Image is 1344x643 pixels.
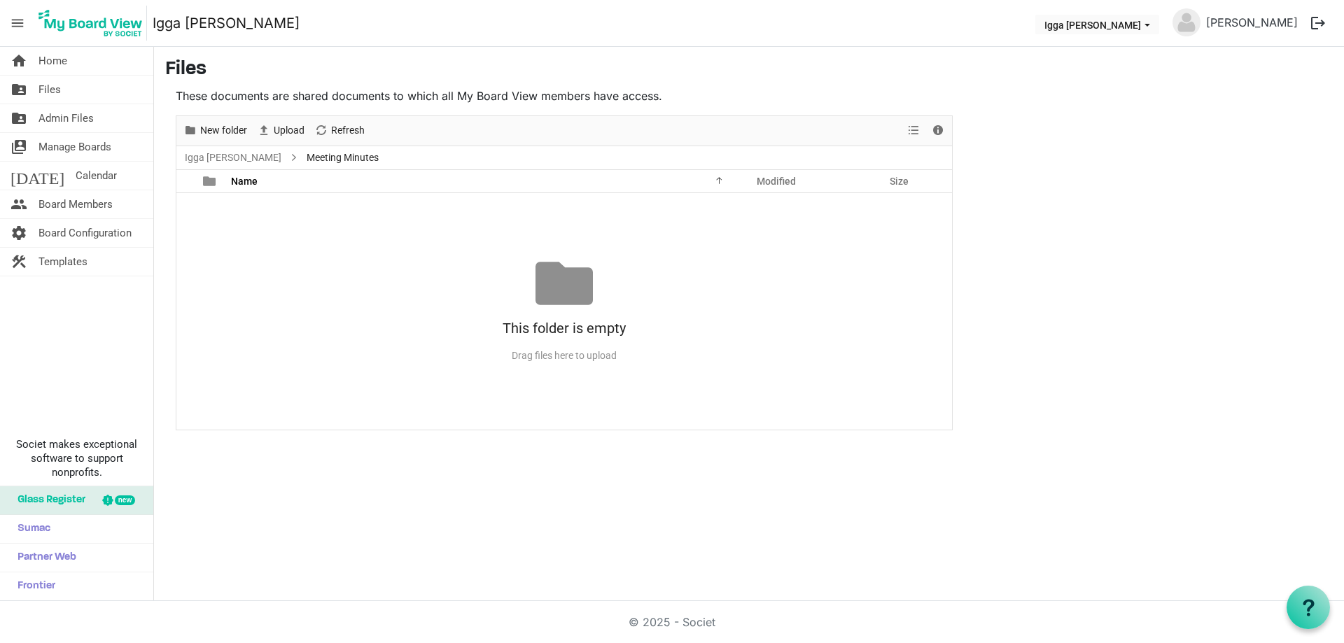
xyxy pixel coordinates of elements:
div: Upload [252,116,309,146]
span: Name [231,176,258,187]
span: Frontier [10,572,55,600]
h3: Files [165,58,1333,82]
span: [DATE] [10,162,64,190]
span: home [10,47,27,75]
span: construction [10,248,27,276]
span: Modified [757,176,796,187]
span: Calendar [76,162,117,190]
a: Igga [PERSON_NAME] [153,9,300,37]
div: This folder is empty [176,312,952,344]
span: folder_shared [10,104,27,132]
div: new [115,495,135,505]
span: Upload [272,122,306,139]
span: menu [4,10,31,36]
div: Refresh [309,116,370,146]
span: Board Members [38,190,113,218]
span: Size [890,176,909,187]
span: people [10,190,27,218]
span: New folder [199,122,248,139]
button: Refresh [312,122,367,139]
span: Admin Files [38,104,94,132]
span: switch_account [10,133,27,161]
span: Home [38,47,67,75]
div: New folder [178,116,252,146]
span: folder_shared [10,76,27,104]
span: Manage Boards [38,133,111,161]
a: [PERSON_NAME] [1200,8,1303,36]
a: Igga [PERSON_NAME] [182,149,284,167]
a: My Board View Logo [34,6,153,41]
span: Files [38,76,61,104]
a: © 2025 - Societ [629,615,715,629]
button: Upload [255,122,307,139]
span: Sumac [10,515,50,543]
button: Details [929,122,948,139]
span: Templates [38,248,87,276]
div: View [902,116,926,146]
img: My Board View Logo [34,6,147,41]
button: View dropdownbutton [905,122,922,139]
span: settings [10,219,27,247]
button: logout [1303,8,1333,38]
button: Igga Geoffrey dropdownbutton [1035,15,1159,34]
div: Drag files here to upload [176,344,952,367]
img: no-profile-picture.svg [1172,8,1200,36]
div: Details [926,116,950,146]
span: Glass Register [10,486,85,514]
button: New folder [181,122,250,139]
span: Meeting Minutes [304,149,381,167]
span: Partner Web [10,544,76,572]
span: Refresh [330,122,366,139]
span: Societ makes exceptional software to support nonprofits. [6,437,147,479]
span: Board Configuration [38,219,132,247]
p: These documents are shared documents to which all My Board View members have access. [176,87,953,104]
